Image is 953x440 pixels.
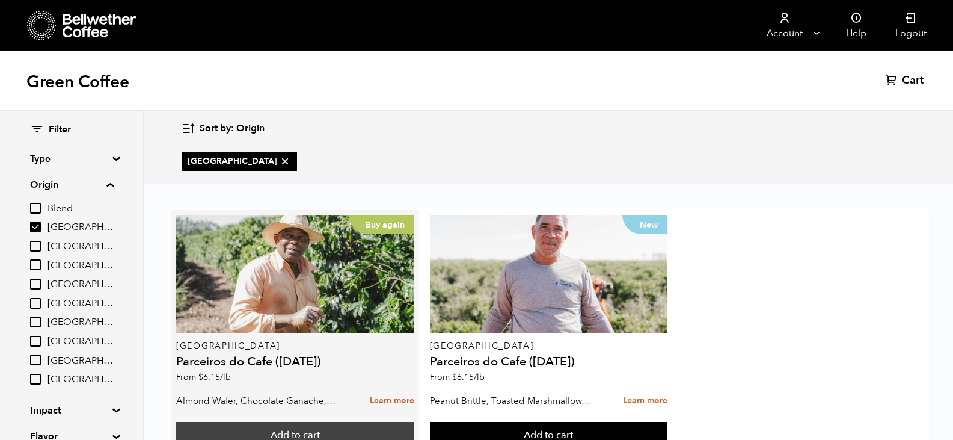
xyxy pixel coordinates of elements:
[47,259,114,273] span: [GEOGRAPHIC_DATA]
[30,203,41,214] input: Blend
[47,316,114,329] span: [GEOGRAPHIC_DATA]
[30,259,41,270] input: [GEOGRAPHIC_DATA]
[182,114,265,143] button: Sort by: Origin
[430,356,668,368] h4: Parceiros do Cafe ([DATE])
[47,221,114,234] span: [GEOGRAPHIC_DATA]
[902,73,924,88] span: Cart
[30,336,41,347] input: [GEOGRAPHIC_DATA]
[188,155,291,167] span: [GEOGRAPHIC_DATA]
[430,342,668,350] p: [GEOGRAPHIC_DATA]
[30,403,113,418] summary: Impact
[176,371,231,383] span: From
[349,215,414,234] p: Buy again
[47,373,114,386] span: [GEOGRAPHIC_DATA]
[47,355,114,368] span: [GEOGRAPHIC_DATA]
[200,122,265,135] span: Sort by: Origin
[474,371,485,383] span: /lb
[30,279,41,290] input: [GEOGRAPHIC_DATA]
[30,222,41,232] input: [GEOGRAPHIC_DATA]
[176,356,414,368] h4: Parceiros do Cafe ([DATE])
[176,342,414,350] p: [GEOGRAPHIC_DATA]
[47,278,114,291] span: [GEOGRAPHIC_DATA]
[30,355,41,365] input: [GEOGRAPHIC_DATA]
[47,202,114,215] span: Blend
[49,123,71,137] span: Filter
[176,215,414,333] a: Buy again
[430,215,668,333] a: New
[370,388,414,414] a: Learn more
[622,215,667,234] p: New
[198,371,231,383] bdi: 6.15
[30,317,41,327] input: [GEOGRAPHIC_DATA]
[430,371,485,383] span: From
[47,297,114,311] span: [GEOGRAPHIC_DATA]
[47,240,114,253] span: [GEOGRAPHIC_DATA]
[198,371,203,383] span: $
[30,374,41,385] input: [GEOGRAPHIC_DATA]
[47,335,114,349] span: [GEOGRAPHIC_DATA]
[430,392,592,410] p: Peanut Brittle, Toasted Marshmallow, Bittersweet Chocolate
[30,152,113,166] summary: Type
[452,371,457,383] span: $
[30,241,41,252] input: [GEOGRAPHIC_DATA]
[452,371,485,383] bdi: 6.15
[623,388,667,414] a: Learn more
[886,73,927,88] a: Cart
[26,71,129,93] h1: Green Coffee
[176,392,338,410] p: Almond Wafer, Chocolate Ganache, Bing Cherry
[30,178,114,192] summary: Origin
[220,371,231,383] span: /lb
[30,298,41,309] input: [GEOGRAPHIC_DATA]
